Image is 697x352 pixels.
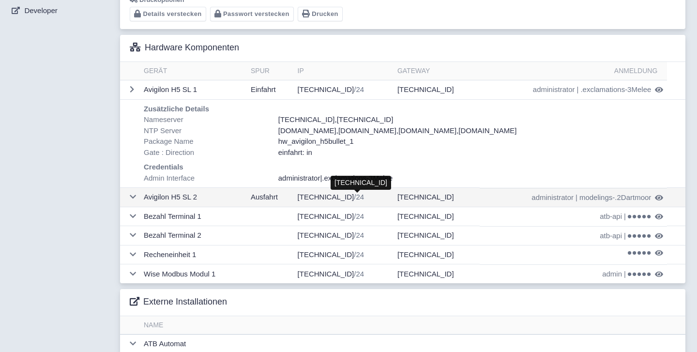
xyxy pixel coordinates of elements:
[141,173,275,184] div: Admin Interface
[294,207,394,226] td: [TECHNICAL_ID]
[354,270,364,278] span: /24
[275,114,589,125] div: ,
[480,264,667,284] td: |
[294,264,394,284] td: [TECHNICAL_ID]
[394,207,480,226] td: [TECHNICAL_ID]
[331,176,391,190] div: [TECHNICAL_ID]
[24,5,57,16] span: Developer
[480,226,667,245] td: |
[354,250,364,259] span: /24
[140,264,247,284] td: Wise Modbus Modul 1
[140,188,247,207] td: Avigilon H5 SL 2
[354,85,364,93] span: /24
[278,174,320,182] span: administrator
[4,1,120,20] a: Developer
[579,192,651,203] span: modelings-.2Dartmoor
[322,174,393,182] span: .exclamations-3Melee
[533,84,575,95] span: administrator
[247,62,294,80] th: Spur
[210,7,294,22] button: Passwort verstecken
[140,80,247,100] td: Avigilon H5 SL 1
[144,105,209,113] b: Zusätzliche Details
[278,137,354,145] span: hw_avigilon_h5bullet_1
[394,245,480,264] td: [TECHNICAL_ID]
[312,10,338,17] span: Drucken
[394,188,480,207] td: [TECHNICAL_ID]
[354,193,364,201] span: /24
[294,245,394,264] td: [TECHNICAL_ID]
[143,10,201,17] span: Details verstecken
[337,115,394,123] span: [TECHNICAL_ID]
[141,125,275,137] div: NTP Server
[600,211,622,222] span: atb-api
[580,84,651,95] span: .exclamations-3Melee
[278,148,303,156] span: einfahrt
[298,7,343,22] button: Drucken
[275,125,589,137] div: , , ,
[140,316,685,335] th: Name
[141,147,275,158] div: Gate : Direction
[130,43,239,53] h3: Hardware Komponenten
[338,126,396,135] span: [DOMAIN_NAME]
[294,80,394,100] td: [TECHNICAL_ID]
[480,188,667,207] td: |
[251,193,278,201] span: Ausfahrt
[140,226,247,245] td: Bezahl Terminal 2
[458,126,516,135] span: [DOMAIN_NAME]
[140,245,247,264] td: Recheneinheit 1
[294,62,394,80] th: IP
[480,62,667,80] th: Anmeldung
[394,80,480,100] td: [TECHNICAL_ID]
[144,163,183,171] b: Credentials
[294,226,394,245] td: [TECHNICAL_ID]
[251,85,276,93] span: Einfahrt
[394,62,480,80] th: Gateway
[480,207,667,226] td: |
[394,226,480,245] td: [TECHNICAL_ID]
[394,264,480,284] td: [TECHNICAL_ID]
[141,136,275,147] div: Package Name
[130,297,227,307] h3: Externe Installationen
[294,188,394,207] td: [TECHNICAL_ID]
[140,207,247,226] td: Bezahl Terminal 1
[278,126,336,135] span: [DOMAIN_NAME]
[354,231,364,239] span: /24
[140,62,247,80] th: Gerät
[275,173,589,184] div: |
[398,126,456,135] span: [DOMAIN_NAME]
[480,80,667,99] td: |
[354,212,364,220] span: /24
[141,114,275,125] div: Nameserver
[600,230,622,242] span: atb-api
[278,115,335,123] span: [TECHNICAL_ID]
[130,7,206,22] button: Details verstecken
[275,147,589,158] div: : in
[531,192,574,203] span: administrator
[223,10,289,17] span: Passwort verstecken
[602,269,622,280] span: admin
